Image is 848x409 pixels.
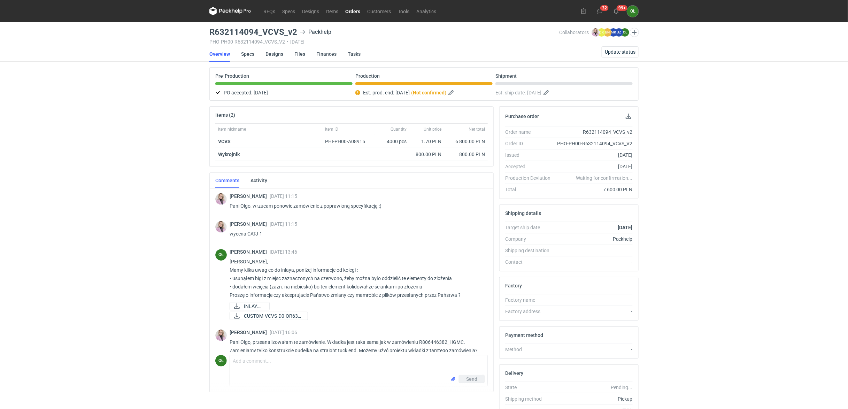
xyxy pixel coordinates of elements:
div: State [505,384,556,391]
svg: Packhelp Pro [209,7,251,15]
div: Olga Łopatowicz [215,249,227,261]
div: PO accepted: [215,88,353,97]
a: CUSTOM-VCVS-D0-OR632... [230,312,308,320]
a: INLAY.png [230,302,270,310]
div: - [556,258,633,265]
span: [PERSON_NAME] [230,193,270,199]
em: ( [411,90,413,95]
div: Total [505,186,556,193]
div: [DATE] [556,163,633,170]
span: Collaborators [559,30,589,35]
button: Edit estimated production end date [448,88,456,97]
h3: R632114094_VCVS_v2 [209,28,297,36]
h2: Delivery [505,370,523,376]
div: - [556,296,633,303]
em: Waiting for confirmation... [576,175,633,182]
span: [DATE] [527,88,541,97]
figcaption: OŁ [215,249,227,261]
div: 800.00 PLN [412,151,441,158]
h2: Factory [505,283,522,288]
button: Edit collaborators [630,28,639,37]
span: Net total [469,126,485,132]
span: [PERSON_NAME] [230,221,270,227]
div: Est. prod. end: [355,88,493,97]
span: • [287,39,288,45]
span: [DATE] [395,88,410,97]
a: VCVS [218,139,231,144]
div: Issued [505,152,556,159]
div: 4000 pcs [375,135,409,148]
div: Shipping method [505,395,556,402]
span: Send [466,377,477,381]
span: [DATE] [254,88,268,97]
div: Order name [505,129,556,136]
p: Pani Olgo, przeanalizowałam te zamówienie. Wkładka jest taka sama jak w zamówieniu R806446382_HGM... [230,338,482,355]
figcaption: JZ [615,28,623,37]
strong: Not confirmed [413,90,445,95]
div: Accepted [505,163,556,170]
button: OŁ [627,6,639,17]
div: Pickup [556,395,633,402]
a: Designs [265,46,283,62]
span: [DATE] 13:46 [270,249,297,255]
div: Order ID [505,140,556,147]
img: Klaudia Wiśniewska [215,221,227,233]
em: ) [445,90,446,95]
span: Item ID [325,126,338,132]
strong: [DATE] [618,225,633,230]
a: Tools [394,7,413,15]
span: Quantity [391,126,407,132]
p: Production [355,73,380,79]
button: Edit estimated shipping date [543,88,551,97]
div: CUSTOM-VCVS-D0-OR632114094-INSERT-fix.pdf [230,312,299,320]
a: Specs [241,46,254,62]
div: 6 800.00 PLN [447,138,485,145]
span: [PERSON_NAME] [230,249,270,255]
a: Customers [364,7,394,15]
a: Activity [250,173,267,188]
div: Packhelp [556,236,633,242]
div: Target ship date [505,224,556,231]
div: PHO-PH00-R632114094_VCVS_V2 [DATE] [209,39,559,45]
div: Production Deviation [505,175,556,182]
button: Send [459,375,485,383]
div: Method [505,346,556,353]
button: Download PO [624,112,633,121]
div: Est. ship date: [495,88,633,97]
div: R632114094_VCVS_v2 [556,129,633,136]
div: 800.00 PLN [447,151,485,158]
a: RFQs [260,7,279,15]
a: Items [323,7,342,15]
a: Finances [316,46,337,62]
h2: Purchase order [505,114,539,119]
a: Overview [209,46,230,62]
p: Pani Olgo, wrzucam ponowie zamówienie z poprawioną specyfikacją :) [230,202,482,210]
figcaption: MK [609,28,618,37]
p: Pre-Production [215,73,249,79]
img: Klaudia Wiśniewska [215,193,227,205]
button: 32 [594,6,606,17]
h2: Shipping details [505,210,541,216]
span: Item nickname [218,126,246,132]
span: [PERSON_NAME] [230,330,270,335]
span: CUSTOM-VCVS-D0-OR632... [244,312,302,320]
div: Company [505,236,556,242]
button: 99+ [611,6,622,17]
div: - [556,308,633,315]
a: Tasks [348,46,361,62]
span: [DATE] 16:06 [270,330,297,335]
figcaption: OŁ [215,355,227,366]
button: Update status [602,46,639,57]
div: Packhelp [300,28,331,36]
a: Orders [342,7,364,15]
span: INLAY.png [244,302,264,310]
div: 1.70 PLN [412,138,441,145]
a: Files [294,46,305,62]
div: PHI-PH00-A08915 [325,138,372,145]
span: Unit price [424,126,441,132]
div: Factory name [505,296,556,303]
